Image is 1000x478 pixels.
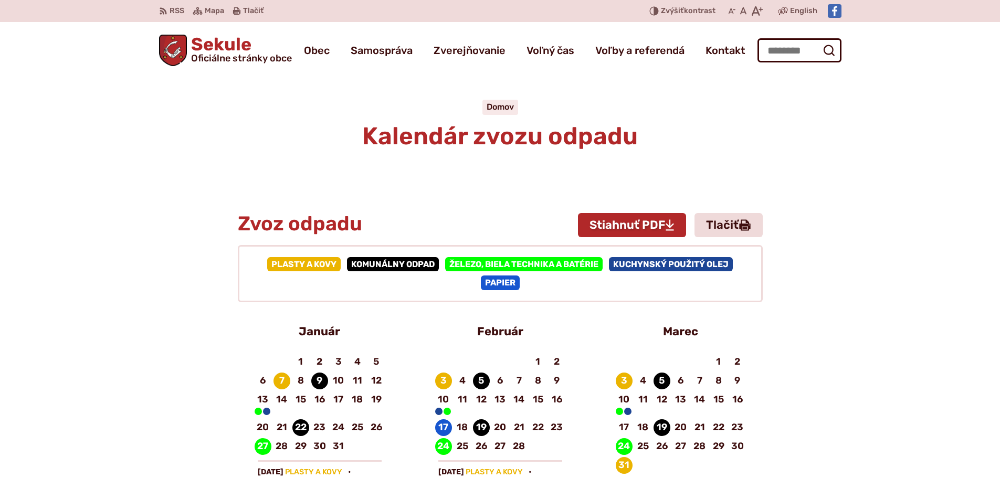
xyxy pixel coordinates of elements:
span: 1 [530,354,546,370]
span: 26 [368,420,385,435]
span: Mapa [205,5,224,17]
span: 31 [616,458,633,473]
span: 15 [530,392,546,408]
a: Stiahnuť PDF [578,213,686,237]
span: 28 [691,439,708,454]
span: 14 [691,392,708,408]
span: [DATE] [258,468,283,476]
span: Kuchynský použitý olej [609,257,733,271]
span: 18 [349,392,366,408]
span: 25 [635,439,651,454]
span: 27 [492,439,509,454]
span: 13 [255,392,271,408]
span: 7 [511,373,528,389]
span: 25 [454,439,471,454]
span: 1 [710,354,727,370]
span: 16 [549,392,565,408]
span: 23 [311,420,328,435]
span: 19 [368,392,385,408]
a: Domov [487,102,514,112]
span: 24 [435,439,452,454]
img: Prejsť na Facebook stránku [828,4,841,18]
a: Voľný čas [527,36,574,65]
span: 9 [549,373,565,389]
a: Obec [304,36,330,65]
span: 21 [511,420,528,435]
span: Plasty a kovy [267,257,341,271]
span: 10 [616,392,633,408]
span: 3 [330,354,347,370]
span: 1 [292,354,309,370]
span: 2 [549,354,565,370]
a: Voľby a referendá [595,36,685,65]
span: 15 [292,392,309,408]
span: 6 [672,373,689,389]
span: English [790,5,817,17]
span: 26 [473,439,490,454]
span: 30 [729,439,746,454]
a: Tlačiť [694,213,763,237]
span: 21 [273,420,290,435]
span: 12 [368,373,385,389]
span: 8 [292,373,309,389]
span: 24 [616,439,633,454]
span: Tlačiť [243,7,264,16]
span: 29 [710,439,727,454]
span: 11 [454,392,471,408]
span: RSS [170,5,184,17]
span: 24 [330,420,347,435]
span: 13 [672,392,689,408]
span: 28 [511,439,528,454]
span: 4 [635,373,651,389]
a: Logo Sekule, prejsť na domovskú stránku. [159,35,292,66]
span: 21 [691,420,708,435]
span: 7 [273,373,290,389]
span: 23 [729,420,746,435]
a: Zverejňovanie [434,36,506,65]
span: 20 [255,420,271,435]
span: 10 [435,392,452,408]
span: [DATE] [438,468,464,476]
span: 14 [273,392,290,408]
span: 5 [473,373,490,389]
span: 4 [454,373,471,389]
span: 15 [710,392,727,408]
header: Február [431,319,570,344]
span: 2 [311,354,328,370]
span: 17 [616,420,633,435]
span: 16 [311,392,328,408]
span: 3 [616,373,633,389]
span: 11 [635,392,651,408]
span: 8 [530,373,546,389]
span: 9 [729,373,746,389]
span: 17 [330,392,347,408]
span: 13 [492,392,509,408]
h2: Zvoz odpadu [238,213,763,235]
span: Oficiálne stránky obce [191,54,292,63]
header: Január [250,319,389,344]
span: 23 [549,420,565,435]
span: 25 [349,420,366,435]
span: 18 [635,420,651,435]
span: 22 [530,420,546,435]
span: 26 [654,439,670,454]
span: 2 [729,354,746,370]
span: Sekule [187,36,292,63]
span: 12 [654,392,670,408]
span: 12 [473,392,490,408]
span: Papier [481,275,520,290]
a: Kontakt [706,36,745,65]
span: 20 [672,420,689,435]
span: 6 [255,373,271,389]
span: 19 [473,420,490,435]
span: 28 [273,439,290,454]
span: Železo, biela technika a batérie [445,257,603,271]
span: Samospráva [351,36,413,65]
span: 29 [292,439,309,454]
